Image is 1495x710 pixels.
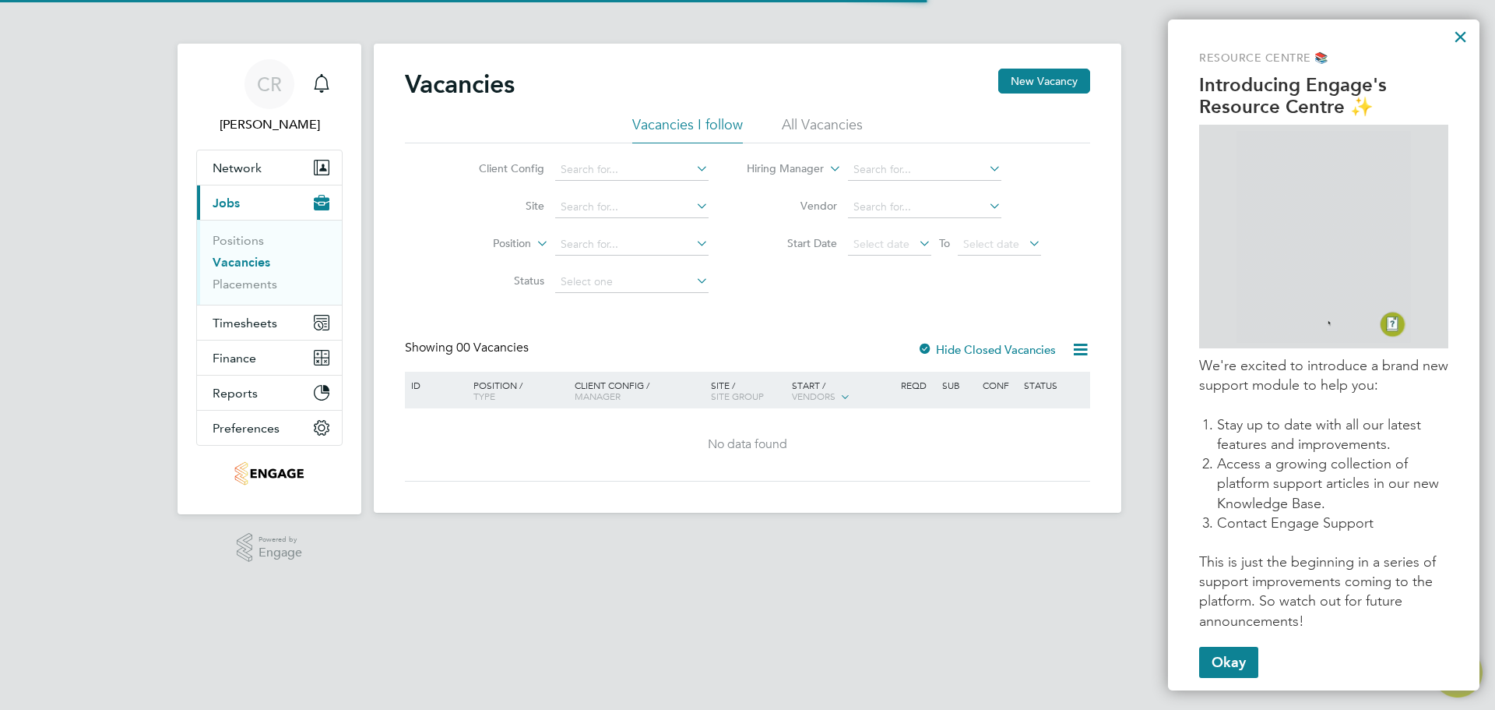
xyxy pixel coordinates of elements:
a: Vacancies [213,255,270,270]
span: Reports [213,386,258,401]
input: Select one [555,271,709,293]
button: Close [1453,24,1468,49]
span: Finance [213,351,256,366]
span: Network [213,161,262,175]
p: Resource Centre ✨ [1199,96,1448,118]
li: Contact Engage Support [1217,514,1448,533]
input: Search for... [555,196,709,218]
div: Position / [462,372,571,409]
div: Showing [405,340,532,356]
div: Status [1020,372,1088,398]
input: Search for... [555,234,709,256]
div: Site / [707,372,789,409]
label: Hide Closed Vacancies [917,342,1056,357]
img: integrapeople-logo-retina.png [234,461,304,486]
li: All Vacancies [782,115,863,143]
p: This is just the beginning in a series of support improvements coming to the platform. So watch o... [1199,553,1448,631]
button: New Vacancy [998,69,1090,94]
div: Reqd [897,372,937,398]
li: Access a growing collection of platform support articles in our new Knowledge Base. [1217,454,1448,514]
a: Go to account details [196,59,343,134]
span: Caitlin Rae [196,115,343,134]
span: CR [257,74,282,94]
h2: Vacancies [405,69,515,100]
div: No data found [407,436,1088,453]
div: Client Config / [571,372,707,409]
span: Preferences [213,421,280,436]
li: Stay up to date with all our latest features and improvements. [1217,415,1448,454]
label: Vendor [747,199,837,213]
div: ID [407,372,462,398]
label: Site [455,199,544,213]
input: Search for... [555,159,709,181]
span: Vendors [792,390,835,402]
a: Go to home page [196,461,343,486]
a: Placements [213,277,277,291]
li: Vacancies I follow [632,115,743,143]
img: GIF of Resource Centre being opened [1236,131,1411,342]
nav: Main navigation [178,44,361,514]
div: Conf [979,372,1019,398]
a: Positions [213,233,264,248]
span: Timesheets [213,316,277,330]
span: Manager [575,390,621,402]
label: Client Config [455,161,544,175]
label: Status [455,274,544,288]
span: Engage [259,546,302,560]
label: Hiring Manager [734,161,824,177]
input: Search for... [848,196,1001,218]
span: 00 Vacancies [456,340,529,355]
span: Type [473,390,495,402]
span: To [934,233,955,253]
span: Site Group [711,390,764,402]
button: Okay [1199,647,1258,678]
p: We're excited to introduce a brand new support module to help you: [1199,356,1448,395]
span: Powered by [259,533,302,546]
div: Start / [788,372,897,411]
label: Position [441,236,531,252]
input: Search for... [848,159,1001,181]
div: Sub [938,372,979,398]
label: Start Date [747,236,837,250]
p: Resource Centre 📚 [1199,51,1448,66]
span: Select date [963,237,1019,251]
p: Introducing Engage's [1199,74,1448,97]
span: Jobs [213,196,240,210]
span: Select date [853,237,909,251]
